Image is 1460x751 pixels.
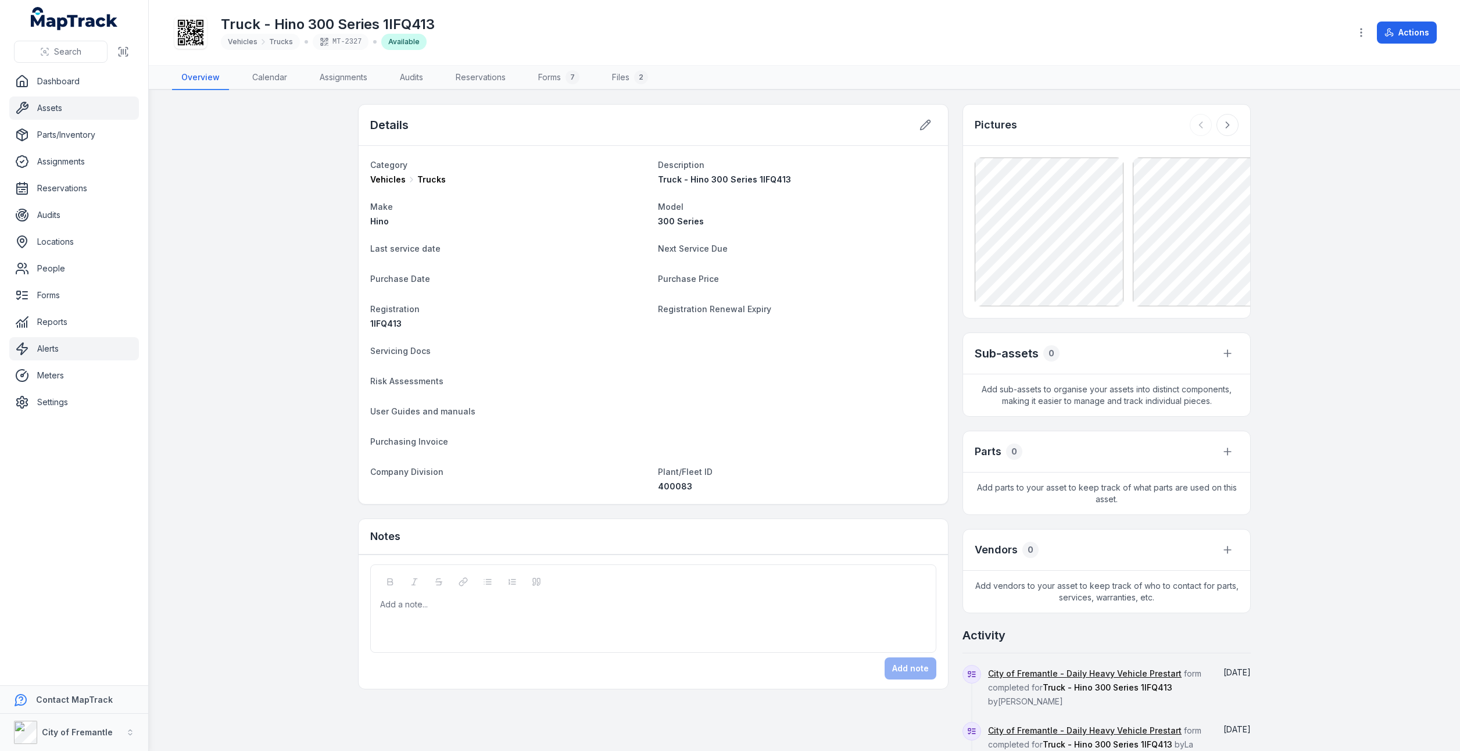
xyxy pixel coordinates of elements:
span: Add parts to your asset to keep track of what parts are used on this asset. [963,473,1250,514]
a: Assignments [9,150,139,173]
h2: Details [370,117,409,133]
span: Vehicles [228,37,257,47]
div: 0 [1022,542,1039,558]
span: Make [370,202,393,212]
span: [DATE] [1223,667,1251,677]
span: Last service date [370,244,441,253]
span: 300 Series [658,216,704,226]
h3: Notes [370,528,400,545]
span: Description [658,160,704,170]
strong: Contact MapTrack [36,695,113,704]
span: [DATE] [1223,724,1251,734]
span: Category [370,160,407,170]
div: 0 [1006,444,1022,460]
span: Truck - Hino 300 Series 1IFQ413 [1043,682,1172,692]
span: Purchasing Invoice [370,437,448,446]
a: Locations [9,230,139,253]
span: Purchase Price [658,274,719,284]
a: Assets [9,96,139,120]
a: MapTrack [31,7,118,30]
a: Assignments [310,66,377,90]
a: Forms [9,284,139,307]
span: Trucks [417,174,446,185]
span: Registration Renewal Expiry [658,304,771,314]
a: Parts/Inventory [9,123,139,146]
h3: Parts [975,444,1001,460]
a: Settings [9,391,139,414]
h3: Pictures [975,117,1017,133]
span: 1IFQ413 [370,319,402,328]
span: Add vendors to your asset to keep track of who to contact for parts, services, warranties, etc. [963,571,1250,613]
button: Actions [1377,22,1437,44]
span: Search [54,46,81,58]
span: Model [658,202,684,212]
a: Audits [9,203,139,227]
a: City of Fremantle - Daily Heavy Vehicle Prestart [988,668,1182,680]
a: Forms7 [529,66,589,90]
span: form completed for by [PERSON_NAME] [988,668,1201,706]
span: Truck - Hino 300 Series 1IFQ413 [1043,739,1172,749]
h2: Activity [962,627,1005,643]
time: 15/10/2025, 6:42:59 am [1223,667,1251,677]
a: Reservations [446,66,515,90]
h3: Vendors [975,542,1018,558]
div: 0 [1043,345,1060,362]
span: User Guides and manuals [370,406,475,416]
div: MT-2327 [313,34,368,50]
span: Vehicles [370,174,406,185]
span: Registration [370,304,420,314]
strong: City of Fremantle [42,727,113,737]
h1: Truck - Hino 300 Series 1IFQ413 [221,15,435,34]
a: Dashboard [9,70,139,93]
time: 14/10/2025, 6:55:27 am [1223,724,1251,734]
a: City of Fremantle - Daily Heavy Vehicle Prestart [988,725,1182,736]
div: 2 [634,70,648,84]
h2: Sub-assets [975,345,1039,362]
a: Calendar [243,66,296,90]
span: Next Service Due [658,244,728,253]
a: Audits [391,66,432,90]
div: Available [381,34,427,50]
span: Add sub-assets to organise your assets into distinct components, making it easier to manage and t... [963,374,1250,416]
a: Reservations [9,177,139,200]
a: Reports [9,310,139,334]
span: 400083 [658,481,692,491]
span: Risk Assessments [370,376,443,386]
a: Alerts [9,337,139,360]
span: Company Division [370,467,443,477]
button: Search [14,41,108,63]
span: Plant/Fleet ID [658,467,713,477]
div: 7 [566,70,579,84]
span: Servicing Docs [370,346,431,356]
a: Overview [172,66,229,90]
span: Purchase Date [370,274,430,284]
a: Files2 [603,66,657,90]
span: Trucks [269,37,293,47]
a: Meters [9,364,139,387]
span: Hino [370,216,389,226]
a: People [9,257,139,280]
span: Truck - Hino 300 Series 1IFQ413 [658,174,791,184]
